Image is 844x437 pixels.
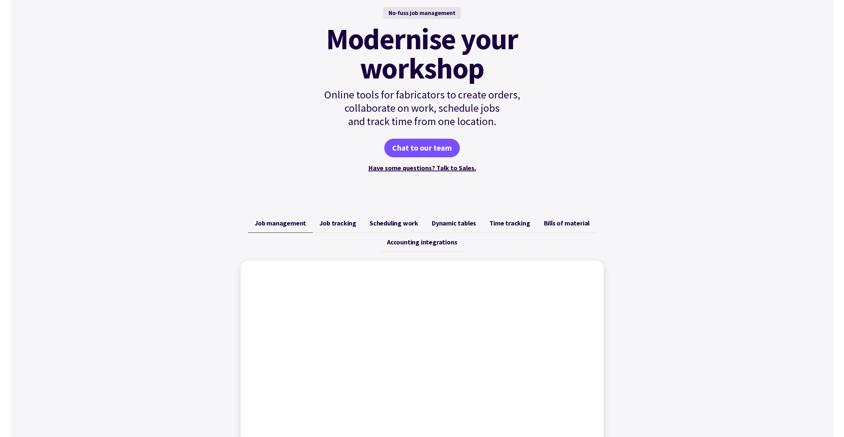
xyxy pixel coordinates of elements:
span: Dynamic tables [431,219,476,227]
a: Chat to our team [384,139,460,157]
mark: Modernise your workshop [326,24,518,83]
div: No-fuss job management [383,7,461,19]
span: Job management [254,219,306,227]
span: Bills of material [543,219,590,227]
p: Online tools for fabricators to create orders, collaborate on work, schedule jobs and track time ... [310,88,535,128]
iframe: Chat Widget [733,365,844,437]
span: Scheduling work [370,219,418,227]
span: Time tracking [489,219,530,227]
span: Accounting integrations [387,238,457,246]
a: Have some questions? Talk to Sales. [368,164,476,172]
span: Job tracking [319,219,356,227]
